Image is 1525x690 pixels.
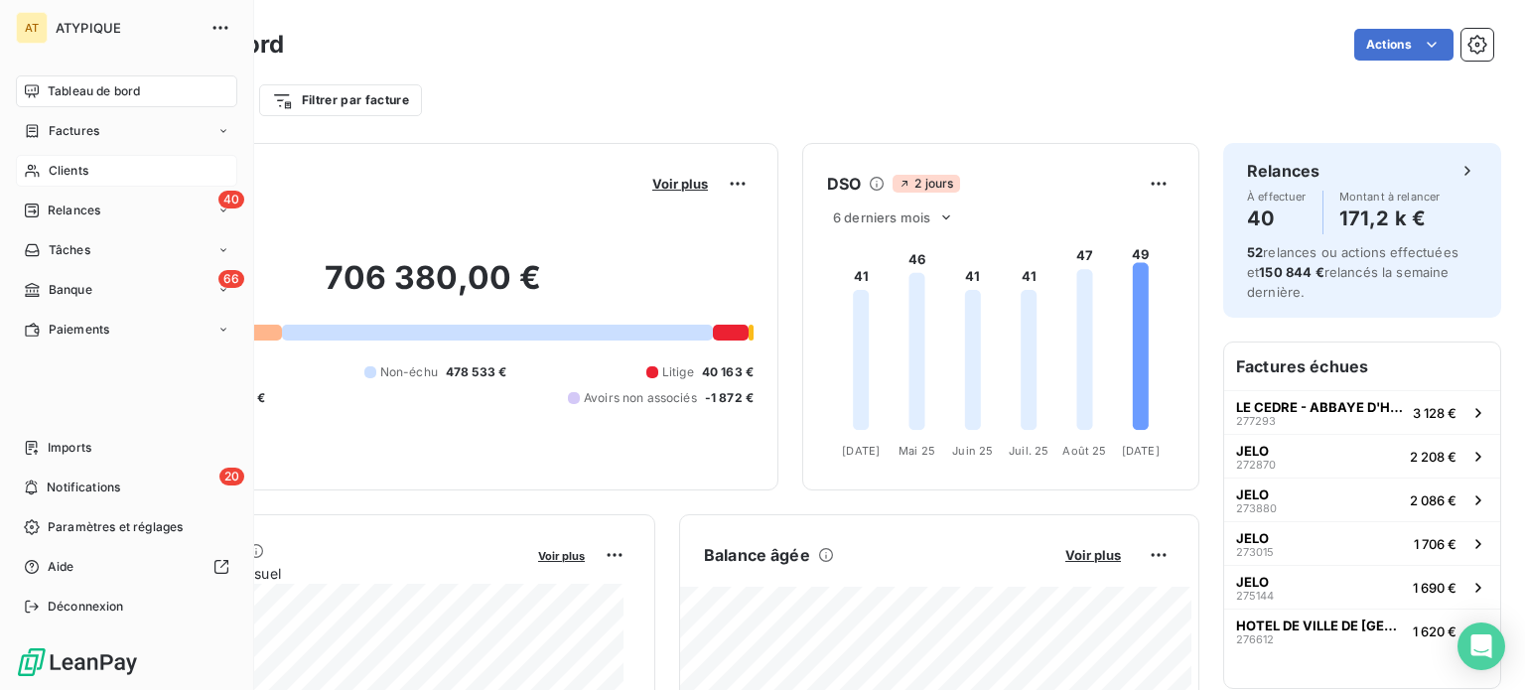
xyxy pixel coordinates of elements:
[1236,633,1274,645] span: 276612
[702,363,754,381] span: 40 163 €
[1354,29,1454,61] button: Actions
[1339,191,1441,203] span: Montant à relancer
[1259,264,1323,280] span: 150 844 €
[1224,343,1500,390] h6: Factures échues
[1457,622,1505,670] div: Open Intercom Messenger
[1236,486,1269,502] span: JELO
[16,646,139,678] img: Logo LeanPay
[584,389,697,407] span: Avoirs non associés
[16,551,237,583] a: Aide
[1236,590,1274,602] span: 275144
[1247,203,1307,234] h4: 40
[1413,623,1456,639] span: 1 620 €
[49,281,92,299] span: Banque
[48,202,100,219] span: Relances
[1065,547,1121,563] span: Voir plus
[1224,565,1500,609] button: JELO2751441 690 €
[49,241,90,259] span: Tâches
[899,444,935,458] tspan: Mai 25
[48,558,74,576] span: Aide
[49,162,88,180] span: Clients
[833,209,930,225] span: 6 derniers mois
[218,270,244,288] span: 66
[48,518,183,536] span: Paramètres et réglages
[1236,530,1269,546] span: JELO
[1224,434,1500,478] button: JELO2728702 208 €
[1236,574,1269,590] span: JELO
[56,20,199,36] span: ATYPIQUE
[1247,244,1263,260] span: 52
[1224,390,1500,434] button: LE CEDRE - ABBAYE D'HAUTECOMBE2772933 128 €
[1339,203,1441,234] h4: 171,2 k €
[1236,459,1276,471] span: 272870
[538,549,585,563] span: Voir plus
[1122,444,1160,458] tspan: [DATE]
[1414,536,1456,552] span: 1 706 €
[532,546,591,564] button: Voir plus
[48,598,124,616] span: Déconnexion
[1236,399,1405,415] span: LE CEDRE - ABBAYE D'HAUTECOMBE
[893,175,959,193] span: 2 jours
[48,82,140,100] span: Tableau de bord
[705,389,754,407] span: -1 872 €
[1009,444,1048,458] tspan: Juil. 25
[952,444,993,458] tspan: Juin 25
[1059,546,1127,564] button: Voir plus
[1224,609,1500,652] button: HOTEL DE VILLE DE [GEOGRAPHIC_DATA]2766121 620 €
[259,84,422,116] button: Filtrer par facture
[49,321,109,339] span: Paiements
[1410,449,1456,465] span: 2 208 €
[1236,443,1269,459] span: JELO
[1062,444,1106,458] tspan: Août 25
[662,363,694,381] span: Litige
[1224,521,1500,565] button: JELO2730151 706 €
[380,363,438,381] span: Non-échu
[218,191,244,208] span: 40
[646,175,714,193] button: Voir plus
[219,468,244,485] span: 20
[1236,618,1405,633] span: HOTEL DE VILLE DE [GEOGRAPHIC_DATA]
[446,363,506,381] span: 478 533 €
[1247,244,1458,300] span: relances ou actions effectuées et relancés la semaine dernière.
[112,563,524,584] span: Chiffre d'affaires mensuel
[652,176,708,192] span: Voir plus
[1224,478,1500,521] button: JELO2738802 086 €
[112,258,754,318] h2: 706 380,00 €
[1236,502,1277,514] span: 273880
[1410,492,1456,508] span: 2 086 €
[1236,546,1274,558] span: 273015
[49,122,99,140] span: Factures
[704,543,810,567] h6: Balance âgée
[1413,405,1456,421] span: 3 128 €
[48,439,91,457] span: Imports
[842,444,880,458] tspan: [DATE]
[1247,191,1307,203] span: À effectuer
[1236,415,1276,427] span: 277293
[1413,580,1456,596] span: 1 690 €
[16,12,48,44] div: AT
[47,479,120,496] span: Notifications
[1247,159,1319,183] h6: Relances
[827,172,861,196] h6: DSO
